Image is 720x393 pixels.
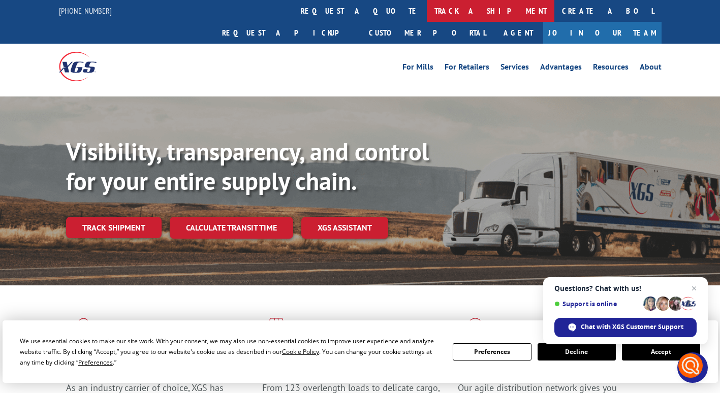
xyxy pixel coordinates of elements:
[402,63,433,74] a: For Mills
[458,318,493,344] img: xgs-icon-flagship-distribution-model-red
[581,322,683,332] span: Chat with XGS Customer Support
[301,217,388,239] a: XGS ASSISTANT
[677,352,708,383] a: Open chat
[640,63,662,74] a: About
[543,22,662,44] a: Join Our Team
[500,63,529,74] a: Services
[554,284,697,292] span: Questions? Chat with us!
[59,6,112,16] a: [PHONE_NUMBER]
[622,343,700,361] button: Accept
[3,320,718,383] div: Cookie Consent Prompt
[78,358,113,367] span: Preferences
[554,318,697,337] span: Chat with XGS Customer Support
[538,343,616,361] button: Decline
[361,22,493,44] a: Customer Portal
[170,217,293,239] a: Calculate transit time
[593,63,629,74] a: Resources
[66,217,162,238] a: Track shipment
[453,343,531,361] button: Preferences
[20,336,441,368] div: We use essential cookies to make our site work. With your consent, we may also use non-essential ...
[282,347,319,356] span: Cookie Policy
[445,63,489,74] a: For Retailers
[262,318,286,344] img: xgs-icon-focused-on-flooring-red
[214,22,361,44] a: Request a pickup
[493,22,543,44] a: Agent
[66,136,429,196] b: Visibility, transparency, and control for your entire supply chain.
[540,63,582,74] a: Advantages
[66,318,98,344] img: xgs-icon-total-supply-chain-intelligence-red
[554,300,640,308] span: Support is online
